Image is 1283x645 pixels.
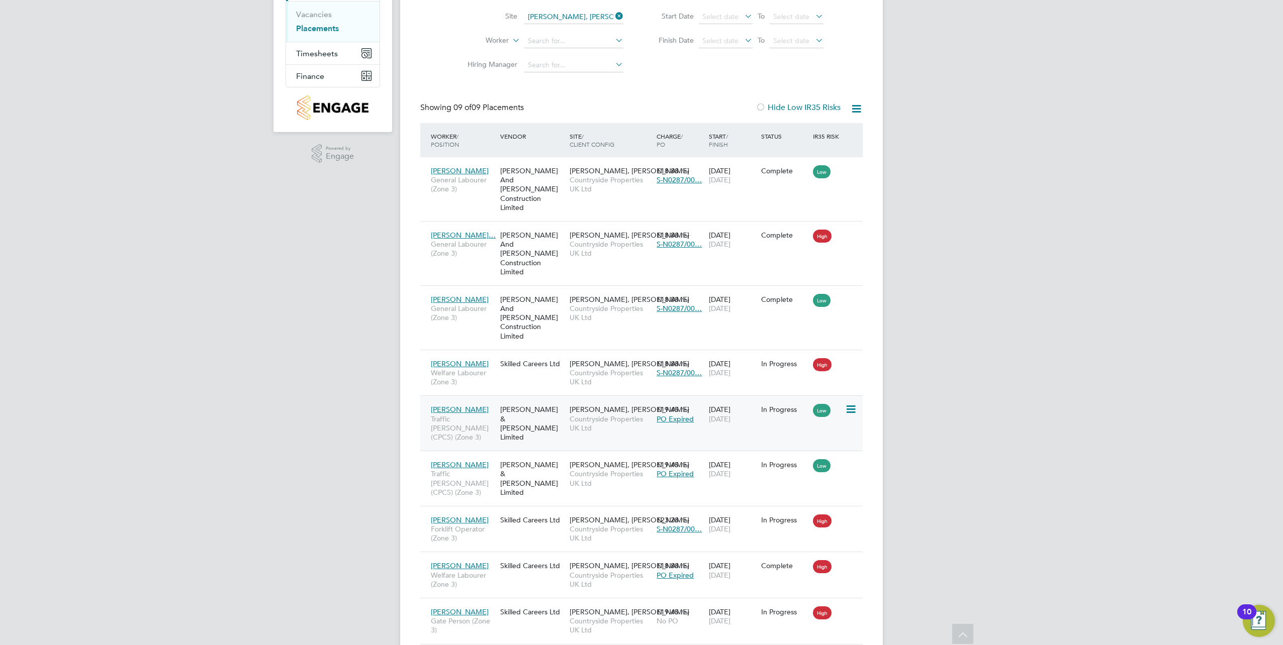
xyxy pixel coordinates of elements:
[657,295,679,304] span: £18.88
[431,132,459,148] span: / Position
[431,359,489,368] span: [PERSON_NAME]
[431,460,489,469] span: [PERSON_NAME]
[657,166,679,175] span: £18.88
[296,49,338,58] span: Timesheets
[453,102,472,113] span: 09 of
[428,602,863,610] a: [PERSON_NAME]Gate Person (Zone 3)Skilled Careers Ltd[PERSON_NAME], [PERSON_NAME]Countryside Prope...
[709,524,730,533] span: [DATE]
[706,455,759,483] div: [DATE]
[498,602,567,621] div: Skilled Careers Ltd
[759,127,811,145] div: Status
[428,127,498,153] div: Worker
[761,295,808,304] div: Complete
[453,102,524,113] span: 09 Placements
[428,161,863,169] a: [PERSON_NAME]General Labourer (Zone 3)[PERSON_NAME] And [PERSON_NAME] Construction Limited[PERSON...
[428,399,863,408] a: [PERSON_NAME]Traffic [PERSON_NAME] (CPCS) (Zone 3)[PERSON_NAME] & [PERSON_NAME] Limited[PERSON_NA...
[706,354,759,382] div: [DATE]
[706,161,759,189] div: [DATE]
[681,461,689,469] span: / hr
[709,304,730,313] span: [DATE]
[431,175,495,193] span: General Labourer (Zone 3)
[649,12,694,21] label: Start Date
[681,406,689,413] span: / hr
[755,10,768,23] span: To
[709,132,728,148] span: / Finish
[810,127,845,145] div: IR35 Risk
[761,231,808,240] div: Complete
[428,556,863,564] a: [PERSON_NAME]Welfare Labourer (Zone 3)Skilled Careers Ltd[PERSON_NAME], [PERSON_NAME]Countryside ...
[657,405,679,414] span: £19.45
[657,607,679,616] span: £19.45
[431,469,495,497] span: Traffic [PERSON_NAME] (CPCS) (Zone 3)
[706,400,759,428] div: [DATE]
[706,226,759,254] div: [DATE]
[755,34,768,47] span: To
[498,556,567,575] div: Skilled Careers Ltd
[706,510,759,539] div: [DATE]
[657,304,702,313] span: S-N0287/00…
[657,414,694,423] span: PO Expired
[657,460,679,469] span: £19.45
[702,12,739,21] span: Select date
[498,127,567,145] div: Vendor
[657,616,678,625] span: No PO
[431,414,495,442] span: Traffic [PERSON_NAME] (CPCS) (Zone 3)
[570,304,652,322] span: Countryside Properties UK Ltd
[570,607,689,616] span: [PERSON_NAME], [PERSON_NAME]
[709,368,730,377] span: [DATE]
[431,405,489,414] span: [PERSON_NAME]
[761,405,808,414] div: In Progress
[570,469,652,487] span: Countryside Properties UK Ltd
[813,358,832,371] span: High
[567,127,654,153] div: Site
[498,290,567,346] div: [PERSON_NAME] And [PERSON_NAME] Construction Limited
[657,368,702,377] span: S-N0287/00…
[570,515,689,524] span: [PERSON_NAME], [PERSON_NAME]
[773,36,809,45] span: Select date
[813,230,832,243] span: High
[702,36,739,45] span: Select date
[451,36,509,46] label: Worker
[431,561,489,570] span: [PERSON_NAME]
[570,166,689,175] span: [PERSON_NAME], [PERSON_NAME]
[286,65,380,87] button: Finance
[431,515,489,524] span: [PERSON_NAME]
[570,561,689,570] span: [PERSON_NAME], [PERSON_NAME]
[570,616,652,634] span: Countryside Properties UK Ltd
[498,161,567,217] div: [PERSON_NAME] And [PERSON_NAME] Construction Limited
[681,516,689,524] span: / hr
[431,368,495,386] span: Welfare Labourer (Zone 3)
[657,175,702,184] span: S-N0287/00…
[570,405,689,414] span: [PERSON_NAME], [PERSON_NAME]
[813,294,831,307] span: Low
[761,561,808,570] div: Complete
[286,95,380,120] a: Go to home page
[657,469,694,478] span: PO Expired
[296,24,339,33] a: Placements
[681,562,689,570] span: / hr
[431,524,495,543] span: Forklift Operator (Zone 3)
[326,152,354,161] span: Engage
[498,226,567,281] div: [PERSON_NAME] And [PERSON_NAME] Construction Limited
[709,571,730,580] span: [DATE]
[813,560,832,573] span: High
[428,510,863,518] a: [PERSON_NAME]Forklift Operator (Zone 3)Skilled Careers Ltd[PERSON_NAME], [PERSON_NAME]Countryside...
[570,175,652,193] span: Countryside Properties UK Ltd
[709,414,730,423] span: [DATE]
[431,295,489,304] span: [PERSON_NAME]
[326,144,354,153] span: Powered by
[570,295,689,304] span: [PERSON_NAME], [PERSON_NAME]
[460,60,517,69] label: Hiring Manager
[657,359,679,368] span: £18.88
[431,571,495,589] span: Welfare Labourer (Zone 3)
[761,515,808,524] div: In Progress
[460,12,517,21] label: Site
[297,95,368,120] img: countryside-properties-logo-retina.png
[428,354,863,362] a: [PERSON_NAME]Welfare Labourer (Zone 3)Skilled Careers Ltd[PERSON_NAME], [PERSON_NAME]Countryside ...
[498,354,567,373] div: Skilled Careers Ltd
[570,524,652,543] span: Countryside Properties UK Ltd
[428,289,863,298] a: [PERSON_NAME]General Labourer (Zone 3)[PERSON_NAME] And [PERSON_NAME] Construction Limited[PERSON...
[286,1,380,42] div: Jobs
[524,58,623,72] input: Search for...
[498,400,567,447] div: [PERSON_NAME] & [PERSON_NAME] Limited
